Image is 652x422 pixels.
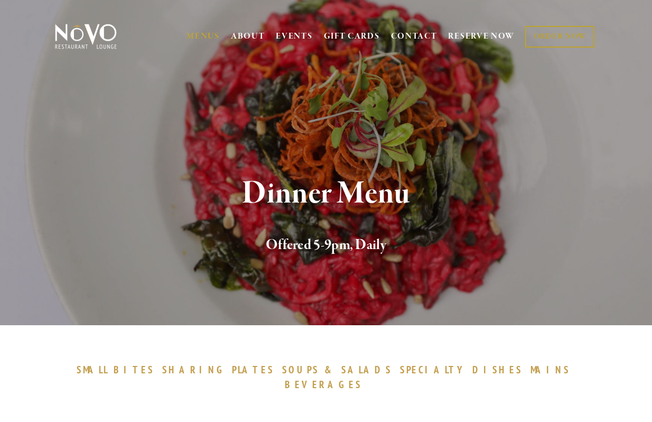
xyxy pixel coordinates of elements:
a: CONTACT [391,26,437,47]
h1: Dinner Menu [69,177,583,211]
span: SMALL [77,363,108,376]
a: GIFT CARDS [324,26,380,47]
a: MENUS [187,31,220,42]
span: PLATES [232,363,275,376]
a: SOUPS&SALADS [282,363,397,376]
a: SHARINGPLATES [162,363,280,376]
span: BEVERAGES [285,378,362,391]
a: RESERVE NOW [448,26,515,47]
a: SMALLBITES [77,363,160,376]
span: DISHES [472,363,523,376]
span: SALADS [341,363,392,376]
a: SPECIALTYDISHES [400,363,528,376]
span: SOUPS [282,363,319,376]
span: BITES [114,363,154,376]
a: BEVERAGES [285,378,367,391]
a: ORDER NOW [525,26,594,48]
a: EVENTS [276,31,312,42]
a: MAINS [530,363,575,376]
span: & [324,363,336,376]
span: MAINS [530,363,570,376]
h2: Offered 5-9pm, Daily [69,234,583,256]
span: SPECIALTY [400,363,468,376]
span: SHARING [162,363,227,376]
a: ABOUT [231,31,265,42]
img: Novo Restaurant &amp; Lounge [53,23,119,50]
